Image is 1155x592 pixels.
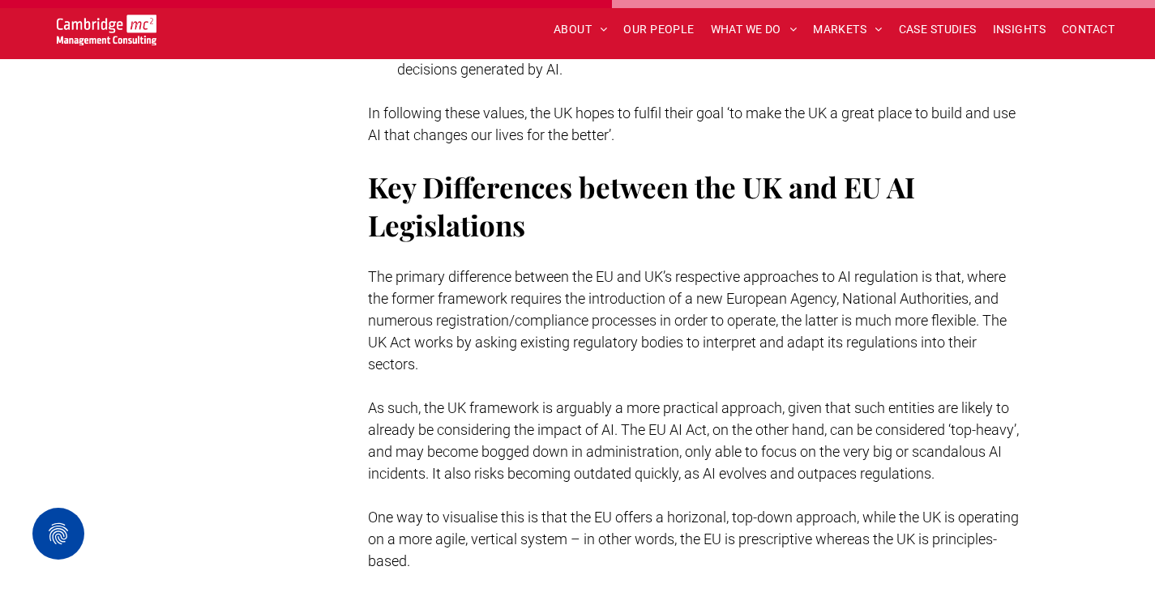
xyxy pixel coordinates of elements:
a: Your Business Transformed | Cambridge Management Consulting [57,17,156,34]
a: INSIGHTS [985,17,1054,42]
a: CONTACT [1054,17,1123,42]
span: One way to visualise this is that the EU offers a horizonal, top-down approach, while the UK is o... [368,509,1019,569]
span: In following these values, the UK hopes to fulfil their goal ‘to make the UK a great place to bui... [368,104,1016,143]
span: Key Differences between the UK and EU AI Legislations [368,168,915,244]
img: Go to Homepage [57,15,156,45]
a: MARKETS [805,17,890,42]
a: OUR PEOPLE [615,17,702,42]
a: ABOUT [545,17,616,42]
span: The primary difference between the EU and UK’s respective approaches to AI regulation is that, wh... [368,268,1007,373]
a: CASE STUDIES [891,17,985,42]
a: WHAT WE DO [703,17,806,42]
span: As such, the UK framework is arguably a more practical approach, given that such entities are lik... [368,399,1019,482]
span: People need clear routes through which to dispute harmful outcomes or decisions generated by AI. [397,39,1020,78]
